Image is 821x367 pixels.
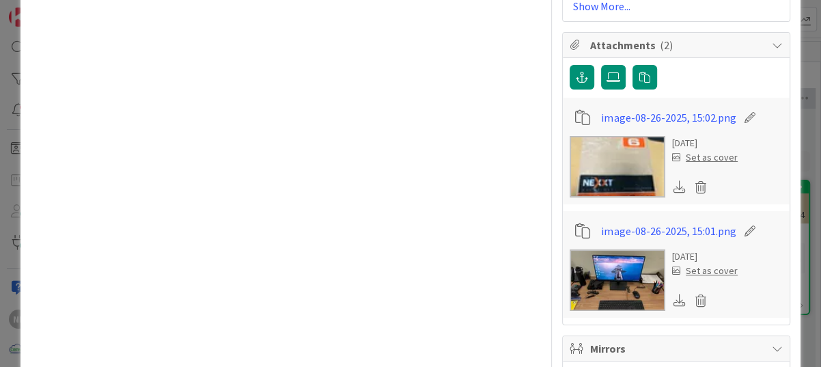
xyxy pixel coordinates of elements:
div: Download [672,292,687,310]
div: Set as cover [672,264,738,278]
span: Attachments [590,37,765,53]
div: [DATE] [672,249,738,264]
span: ( 2 ) [660,38,673,52]
a: image-08-26-2025, 15:02.png [601,109,736,126]
div: [DATE] [672,136,738,150]
span: Mirrors [590,340,765,357]
div: Download [672,178,687,196]
a: image-08-26-2025, 15:01.png [601,223,736,239]
div: Set as cover [672,150,738,165]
